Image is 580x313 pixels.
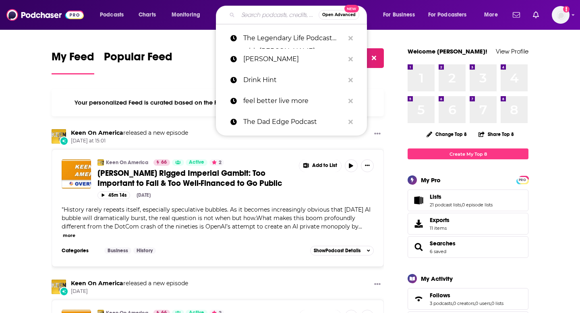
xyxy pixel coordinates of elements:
div: New Episode [60,136,68,145]
p: feel better live more [243,91,344,111]
img: Keen On America [52,280,66,294]
a: Drink Hint [216,70,367,91]
span: Popular Feed [104,50,172,68]
span: Searches [408,236,528,258]
span: [PERSON_NAME] Rigged Imperial Gambit: Too Important to Fail & Too Well-Financed to Go Public [97,168,282,188]
a: Lists [410,195,427,206]
img: Keen On America [52,129,66,144]
a: [PERSON_NAME] Rigged Imperial Gambit: Too Important to Fail & Too Well-Financed to Go Public [97,168,293,188]
a: The Dad Edge Podcast [216,111,367,132]
span: Podcasts [100,9,124,21]
a: My Feed [52,50,94,74]
a: Popular Feed [104,50,172,74]
button: Show More Button [371,129,384,139]
span: My Feed [52,50,94,68]
a: [PERSON_NAME] [216,49,367,70]
div: [DATE] [137,192,151,198]
span: For Podcasters [428,9,467,21]
img: Podchaser - Follow, Share and Rate Podcasts [6,7,84,23]
span: 66 [161,159,167,167]
a: Keen On America [71,280,123,287]
span: Exports [430,216,449,224]
a: Show notifications dropdown [510,8,523,22]
a: Searches [410,241,427,253]
span: Follows [430,292,450,299]
span: Active [189,159,204,167]
a: Create My Top 8 [408,148,528,159]
h3: released a new episode [71,280,188,287]
span: , [491,301,491,306]
a: 0 episode lists [462,202,493,208]
span: [DATE] [71,288,188,295]
a: Exports [408,213,528,235]
img: User Profile [552,6,570,24]
button: ShowPodcast Details [310,246,374,255]
a: Lists [430,193,493,200]
span: History rarely repeats itself, especially speculative bubbles. As it becomes increasingly obvious... [62,206,371,230]
a: Searches [430,240,456,247]
button: open menu [94,8,134,21]
span: Add to List [312,163,337,169]
svg: Add a profile image [563,6,570,12]
span: Monitoring [172,9,200,21]
a: Business [104,247,131,254]
a: 0 lists [491,301,503,306]
a: Charts [133,8,161,21]
button: open menu [478,8,508,21]
a: 0 creators [453,301,474,306]
span: ... [358,223,362,230]
div: My Activity [421,275,453,282]
button: 2 [209,159,224,166]
button: Show More Button [299,159,341,172]
span: 11 items [430,225,449,231]
p: The Legendary Life Podcast with Ted Ryce. [243,28,344,49]
h3: released a new episode [71,129,188,137]
a: History [133,247,156,254]
a: PRO [518,177,527,183]
span: , [452,301,453,306]
a: 6 saved [430,249,446,254]
a: 3 podcasts [430,301,452,306]
a: Show notifications dropdown [530,8,542,22]
button: open menu [377,8,425,21]
a: The Legendary Life Podcast with [PERSON_NAME]. [216,28,367,49]
button: Show More Button [371,280,384,290]
button: Show More Button [361,159,374,172]
div: Search podcasts, credits, & more... [224,6,375,24]
h3: Categories [62,247,98,254]
button: Show profile menu [552,6,570,24]
button: more [63,232,75,239]
span: " [62,206,371,230]
span: New [344,5,359,12]
span: Logged in as megcassidy [552,6,570,24]
button: Change Top 8 [422,129,472,139]
span: Charts [139,9,156,21]
a: View Profile [496,47,528,55]
a: Active [186,159,207,166]
button: open menu [166,8,211,21]
a: 21 podcast lists [430,202,461,208]
a: 66 [153,159,170,166]
img: Sam Altman's Rigged Imperial Gambit: Too Important to Fail & Too Well-Financed to Go Public [62,159,91,189]
span: Follows [408,288,528,310]
a: 0 users [475,301,491,306]
img: Keen On America [97,159,104,166]
span: Show Podcast Details [314,248,360,253]
a: Keen On America [106,159,148,166]
div: My Pro [421,176,441,184]
span: [DATE] at 15:01 [71,138,188,144]
button: Open AdvancedNew [319,10,359,20]
div: New Episode [60,287,68,296]
a: Follows [410,293,427,305]
p: Drink Hint [243,70,344,91]
button: Share Top 8 [478,126,514,142]
a: feel better live more [216,91,367,111]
